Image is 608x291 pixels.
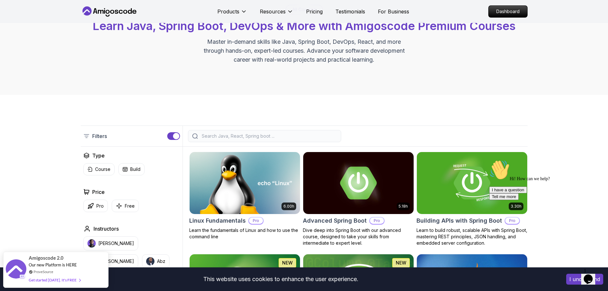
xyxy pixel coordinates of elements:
[3,3,117,43] div: 👋Hi! How can we help?I have a questionTell me more
[98,240,134,247] p: [PERSON_NAME]
[260,8,286,15] p: Resources
[189,216,246,225] h2: Linux Fundamentals
[370,218,384,224] p: Pro
[142,254,169,268] button: instructor imgAbz
[249,218,263,224] p: Pro
[29,262,77,267] span: Our new Platform is HERE
[306,8,323,15] a: Pricing
[3,29,40,36] button: I have a question
[303,227,414,246] p: Dive deep into Spring Boot with our advanced course, designed to take your skills from intermedia...
[83,236,138,250] button: instructor img[PERSON_NAME]
[200,133,337,139] input: Search Java, React, Spring boot ...
[260,8,293,20] button: Resources
[96,203,104,209] p: Pro
[29,276,80,284] div: Get started [DATE]. It's FREE
[146,257,154,265] img: instructor img
[489,6,527,17] p: Dashboard
[417,152,527,214] img: Building APIs with Spring Boot card
[112,200,139,212] button: Free
[87,239,96,248] img: instructor img
[303,216,367,225] h2: Advanced Spring Boot
[417,152,528,246] a: Building APIs with Spring Boot card3.30hBuilding APIs with Spring BootProLearn to build robust, s...
[303,152,414,214] img: Advanced Spring Boot card
[283,204,294,209] p: 6.00h
[95,166,110,172] p: Course
[93,19,515,33] span: Learn Java, Spring Boot, DevOps & More with Amigoscode Premium Courses
[487,157,602,262] iframe: chat widget
[303,152,414,246] a: Advanced Spring Boot card5.18hAdvanced Spring BootProDive deep into Spring Boot with our advanced...
[417,227,528,246] p: Learn to build robust, scalable APIs with Spring Boot, mastering REST principles, JSON handling, ...
[581,265,602,285] iframe: chat widget
[92,152,105,159] h2: Type
[98,258,134,264] p: [PERSON_NAME]
[189,227,300,240] p: Learn the fundamentals of Linux and how to use the command line
[94,225,119,233] h2: Instructors
[92,132,107,140] p: Filters
[125,203,135,209] p: Free
[217,8,239,15] p: Products
[189,152,300,240] a: Linux Fundamentals card6.00hLinux FundamentalsProLearn the fundamentals of Linux and how to use t...
[417,216,502,225] h2: Building APIs with Spring Boot
[92,188,105,196] h2: Price
[282,260,293,266] p: NEW
[29,254,64,262] span: Amigoscode 2.0
[396,260,406,266] p: NEW
[217,8,247,20] button: Products
[566,274,603,285] button: Accept cookies
[34,269,53,274] a: ProveSource
[197,37,411,64] p: Master in-demand skills like Java, Spring Boot, DevOps, React, and more through hands-on, expert-...
[118,163,145,175] button: Build
[83,200,108,212] button: Pro
[399,204,408,209] p: 5.18h
[83,163,115,175] button: Course
[3,3,23,23] img: :wave:
[3,36,32,43] button: Tell me more
[83,254,138,268] button: instructor img[PERSON_NAME]
[157,258,165,264] p: Abz
[488,5,528,18] a: Dashboard
[3,19,63,24] span: Hi! How can we help?
[335,8,365,15] a: Testimonials
[6,259,26,280] img: provesource social proof notification image
[5,272,557,286] div: This website uses cookies to enhance the user experience.
[130,166,140,172] p: Build
[190,152,300,214] img: Linux Fundamentals card
[378,8,409,15] a: For Business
